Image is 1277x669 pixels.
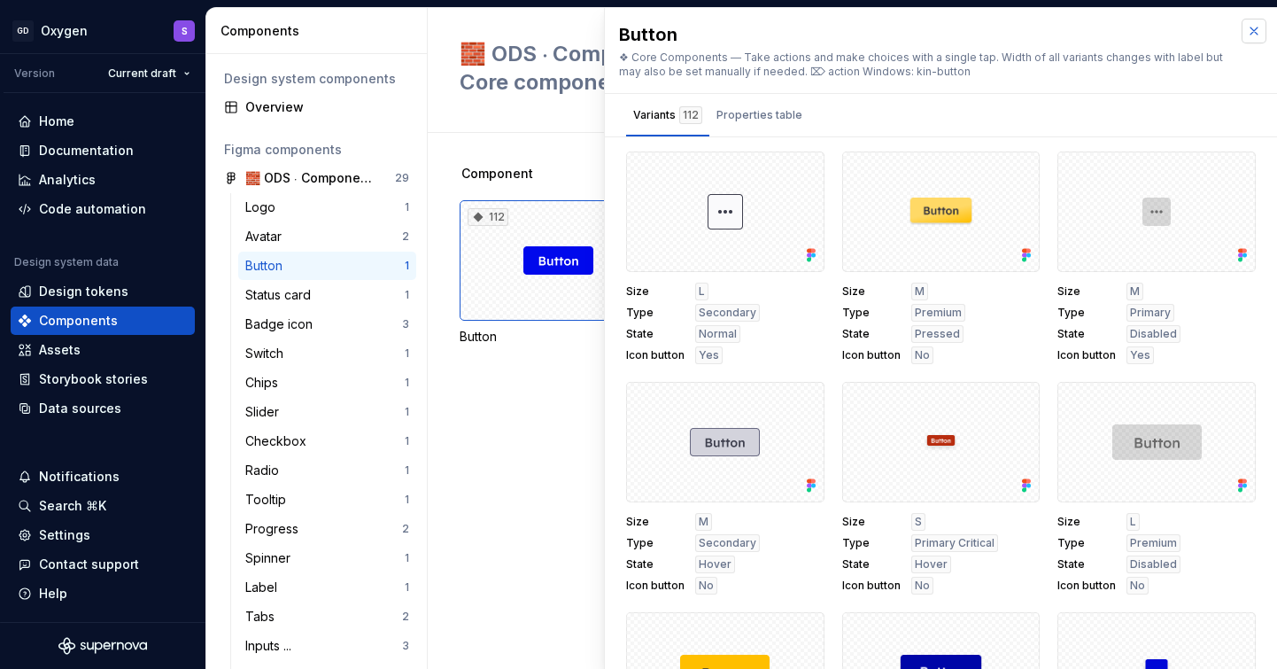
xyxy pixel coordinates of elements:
a: Tabs2 [238,603,416,631]
span: 🧱 ODS ⸱ Components ⸱ Core components / [460,41,697,95]
span: Disabled [1130,557,1177,572]
a: Settings [11,521,195,549]
div: Label [245,579,284,596]
a: Chips1 [238,369,416,397]
div: Button [245,257,290,275]
a: Badge icon3 [238,310,416,338]
div: Spinner [245,549,298,567]
span: No [915,348,930,362]
div: Help [39,585,67,603]
div: Button [619,22,1224,47]
a: Tooltip1 [238,486,416,514]
div: 2 [402,229,409,244]
span: L [1130,515,1136,529]
div: 1 [405,580,409,595]
div: Switch [245,345,290,362]
span: Icon button [842,348,901,362]
span: Type [1057,536,1116,550]
div: Data sources [39,400,121,417]
div: Radio [245,462,286,479]
div: Tooltip [245,491,293,509]
a: Components [11,307,195,335]
span: State [626,557,685,572]
a: Spinner1 [238,544,416,572]
span: Disabled [1130,327,1177,341]
span: Hover [699,557,731,572]
span: M [915,284,925,299]
a: Assets [11,336,195,364]
span: Size [1057,284,1116,299]
span: Pressed [915,327,960,341]
span: Size [626,515,685,529]
div: 1 [405,463,409,478]
div: ❖ Core Components ― Take actions and make choices with a single tap. Width of all variants change... [619,51,1224,79]
a: Label1 [238,573,416,602]
div: 1 [405,376,409,390]
button: Contact support [11,550,195,579]
a: Analytics [11,166,195,194]
div: Checkbox [245,432,313,450]
span: Type [842,536,901,550]
div: Analytics [39,171,96,189]
span: Size [842,515,901,529]
h2: Button [460,40,749,97]
div: Version [14,66,55,81]
span: S [915,515,922,529]
div: 1 [405,259,409,273]
div: Documentation [39,142,134,159]
div: Badge icon [245,315,320,333]
div: Slider [245,403,286,421]
div: Storybook stories [39,370,148,388]
span: Normal [699,327,737,341]
a: Avatar2 [238,222,416,251]
div: Code automation [39,200,146,218]
a: Switch1 [238,339,416,368]
span: No [915,579,930,593]
a: Documentation [11,136,195,165]
div: Logo [245,198,282,216]
div: 1 [405,551,409,565]
div: Assets [39,341,81,359]
div: 1 [405,493,409,507]
div: Button [460,328,656,346]
div: Notifications [39,468,120,486]
span: Primary [1130,306,1171,320]
div: Figma components [224,141,409,159]
a: Data sources [11,394,195,423]
button: Help [11,580,195,608]
div: Contact support [39,556,139,573]
span: Icon button [1057,579,1116,593]
div: 3 [402,639,409,653]
div: 1 [405,288,409,302]
a: Radio1 [238,456,416,485]
a: Status card1 [238,281,416,309]
div: Overview [245,98,409,116]
div: Components [39,312,118,330]
div: S [182,24,188,38]
span: Secondary [699,536,756,550]
span: Type [1057,306,1116,320]
div: Home [39,113,74,130]
div: Components [221,22,420,40]
span: Secondary [699,306,756,320]
span: L [699,284,705,299]
button: Current draft [100,61,198,86]
div: Design system data [14,255,119,269]
span: Type [842,306,901,320]
span: State [842,327,901,341]
span: Icon button [1057,348,1116,362]
div: 29 [395,171,409,185]
span: No [1130,579,1145,593]
svg: Supernova Logo [58,637,147,655]
span: Size [1057,515,1116,529]
span: Premium [1130,536,1177,550]
span: Premium [915,306,962,320]
button: Notifications [11,463,195,491]
div: 112 [679,106,702,124]
div: 1 [405,434,409,448]
div: 3 [402,317,409,331]
span: State [842,557,901,572]
span: State [1057,327,1116,341]
div: Oxygen [41,22,88,40]
span: Component [461,165,533,183]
